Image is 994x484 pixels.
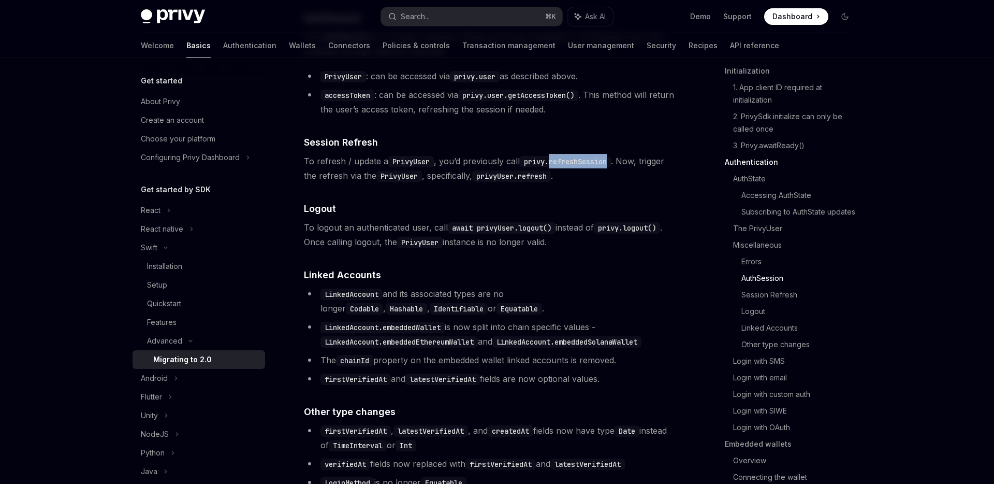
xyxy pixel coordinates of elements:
a: 2. PrivySdk.initialize can only be called once [733,108,861,137]
li: and fields are now optional values. [304,372,677,386]
a: Basics [186,33,211,58]
span: Session Refresh [304,135,378,149]
a: The PrivyUser [733,220,861,237]
button: Search...⌘K [381,7,562,26]
a: Wallets [289,33,316,58]
li: and its associated types are no longer , , or . [304,287,677,316]
code: Date [615,425,639,437]
div: Unity [141,409,158,422]
div: React [141,204,160,217]
div: Advanced [147,335,182,347]
span: Ask AI [585,11,606,22]
a: Miscellaneous [733,237,861,253]
span: Linked Accounts [304,268,381,282]
code: Identifiable [430,303,488,315]
li: , , and fields now have type instead of or [304,423,677,452]
code: privy.logout() [594,222,660,234]
div: Flutter [141,391,162,403]
a: Setup [133,276,265,294]
code: firstVerifiedAt [465,459,536,470]
div: Quickstart [147,297,181,310]
span: Other type changes [304,405,396,419]
a: Errors [741,253,861,270]
code: latestVerifiedAt [393,425,468,437]
a: Login with custom auth [733,386,861,403]
li: fields now replaced with and [304,457,677,471]
span: To refresh / update a , you’d previously call . Now, trigger the refresh via the , specifically, . [304,154,677,183]
code: LinkedAccount.embeddedWallet [320,322,445,333]
div: Features [147,316,177,329]
a: Accessing AuthState [741,187,861,204]
li: : can be accessed via as described above. [304,69,677,83]
a: Authentication [725,154,861,170]
span: Logout [304,202,336,216]
a: Initialization [725,63,861,79]
span: ⌘ K [545,12,556,21]
a: Authentication [223,33,276,58]
li: The property on the embedded wallet linked accounts is removed. [304,353,677,367]
a: Linked Accounts [741,320,861,336]
a: Demo [690,11,711,22]
a: Embedded wallets [725,436,861,452]
div: React native [141,223,183,235]
span: Dashboard [772,11,812,22]
h5: Get started [141,75,182,87]
code: privy.user [450,71,500,82]
code: latestVerifiedAt [405,374,480,385]
a: Overview [733,452,861,469]
a: Login with SMS [733,353,861,369]
code: TimeInterval [329,440,387,451]
a: User management [568,33,634,58]
code: privy.refreshSession [520,156,611,167]
a: Installation [133,257,265,276]
a: Policies & controls [383,33,450,58]
button: Toggle dark mode [837,8,853,25]
code: verifiedAt [320,459,370,470]
a: API reference [730,33,779,58]
code: Equatable [496,303,542,315]
a: Other type changes [741,336,861,353]
h5: Get started by SDK [141,183,211,196]
code: firstVerifiedAt [320,425,391,437]
a: Login with email [733,369,861,386]
div: Choose your platform [141,133,215,145]
a: Quickstart [133,294,265,313]
a: 3. Privy.awaitReady() [733,137,861,154]
code: createdAt [488,425,533,437]
a: Dashboard [764,8,828,25]
code: LinkedAccount.embeddedEthereumWallet [320,336,478,348]
div: Python [141,447,165,459]
code: chainId [336,355,373,366]
a: About Privy [133,92,265,111]
a: Transaction management [462,33,556,58]
a: Login with OAuth [733,419,861,436]
code: PrivyUser [376,170,422,182]
a: Logout [741,303,861,320]
a: Welcome [141,33,174,58]
code: Hashable [386,303,427,315]
img: dark logo [141,9,205,24]
a: AuthSession [741,270,861,287]
code: firstVerifiedAt [320,374,391,385]
code: privyUser.refresh [472,170,551,182]
div: Java [141,465,157,478]
div: Installation [147,260,182,273]
div: Create an account [141,114,204,126]
div: About Privy [141,95,180,108]
code: LinkedAccount.embeddedSolanaWallet [492,336,641,348]
code: Int [396,440,416,451]
div: Search... [401,10,430,23]
div: Swift [141,241,157,254]
code: Codable [346,303,383,315]
div: Configuring Privy Dashboard [141,151,240,164]
code: accessToken [320,90,374,101]
code: PrivyUser [397,237,443,248]
div: Setup [147,279,167,291]
li: is now split into chain specific values - and [304,320,677,349]
div: NodeJS [141,428,169,440]
a: Recipes [689,33,718,58]
a: Security [647,33,676,58]
code: PrivyUser [388,156,434,167]
code: privy.user.getAccessToken() [458,90,578,101]
a: Support [723,11,752,22]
